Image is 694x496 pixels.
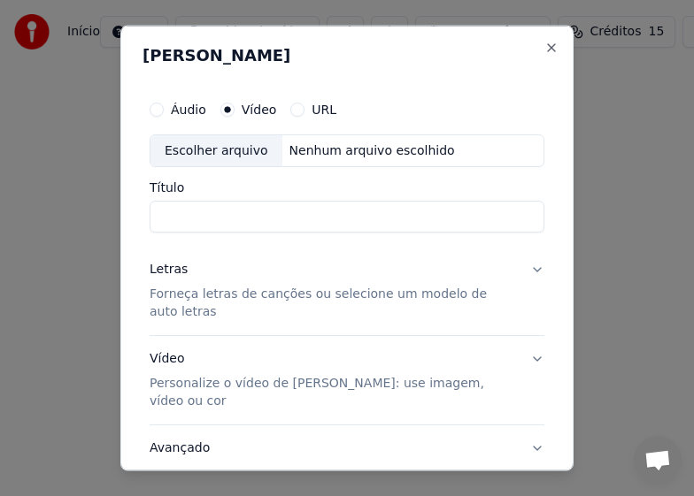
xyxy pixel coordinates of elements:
label: URL [312,103,336,115]
label: Vídeo [242,103,277,115]
div: Nenhum arquivo escolhido [282,141,462,159]
button: Avançado [150,425,544,471]
div: Letras [150,261,188,279]
label: Áudio [171,103,206,115]
div: Vídeo [150,350,516,410]
button: VídeoPersonalize o vídeo de [PERSON_NAME]: use imagem, vídeo ou cor [150,336,544,424]
div: Escolher arquivo [150,134,282,166]
p: Personalize o vídeo de [PERSON_NAME]: use imagem, vídeo ou cor [150,375,516,410]
h2: [PERSON_NAME] [143,47,551,63]
p: Forneça letras de canções ou selecione um modelo de auto letras [150,286,516,321]
label: Título [150,181,544,194]
button: LetrasForneça letras de canções ou selecione um modelo de auto letras [150,247,544,335]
